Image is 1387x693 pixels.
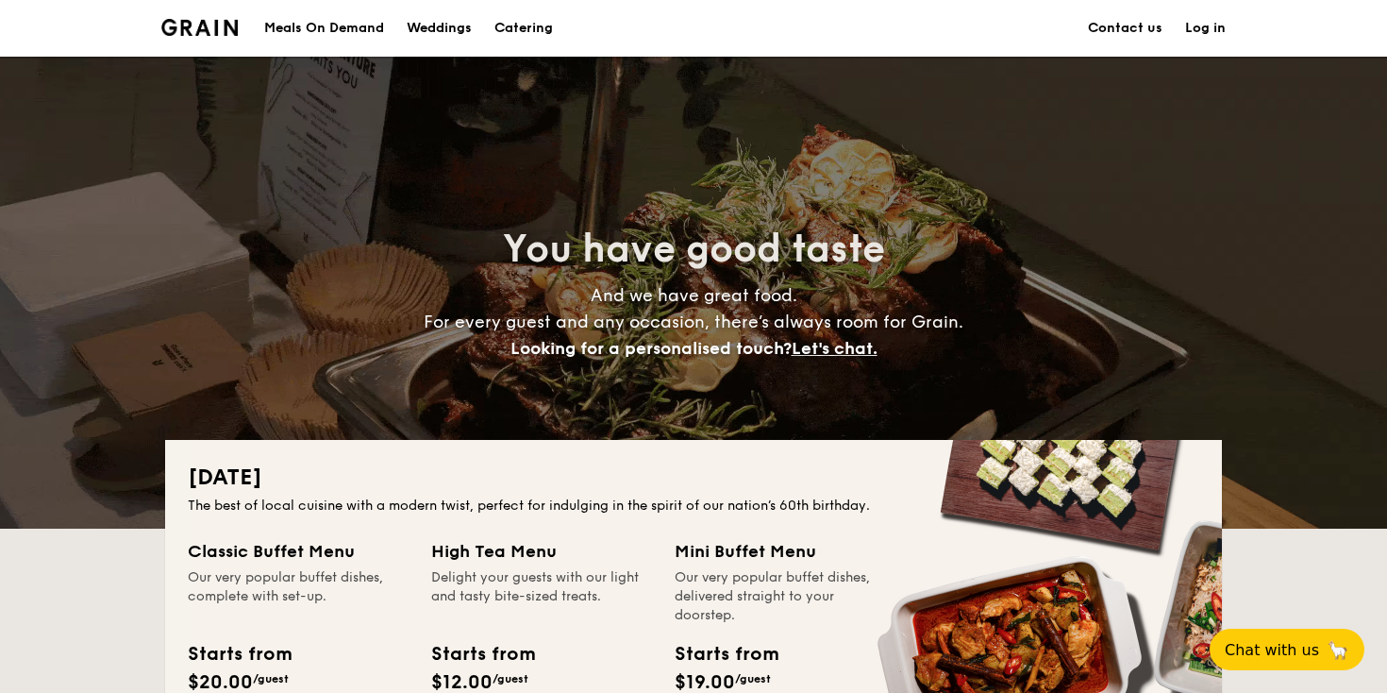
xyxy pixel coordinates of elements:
div: Classic Buffet Menu [188,538,409,565]
span: /guest [253,672,289,685]
span: Looking for a personalised touch? [510,338,792,359]
button: Chat with us🦙 [1210,629,1364,670]
div: Starts from [188,640,291,668]
div: Our very popular buffet dishes, delivered straight to your doorstep. [675,568,895,625]
a: Logotype [161,19,238,36]
div: Our very popular buffet dishes, complete with set-up. [188,568,409,625]
h2: [DATE] [188,463,1199,493]
div: Starts from [675,640,777,668]
div: Mini Buffet Menu [675,538,895,565]
div: High Tea Menu [431,538,652,565]
div: Delight your guests with our light and tasty bite-sized treats. [431,568,652,625]
span: Let's chat. [792,338,877,359]
span: 🦙 [1327,639,1349,661]
span: And we have great food. For every guest and any occasion, there’s always room for Grain. [424,285,963,359]
span: /guest [493,672,528,685]
span: You have good taste [503,227,885,272]
span: Chat with us [1225,641,1319,659]
div: Starts from [431,640,534,668]
img: Grain [161,19,238,36]
span: /guest [735,672,771,685]
div: The best of local cuisine with a modern twist, perfect for indulging in the spirit of our nation’... [188,497,1199,516]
